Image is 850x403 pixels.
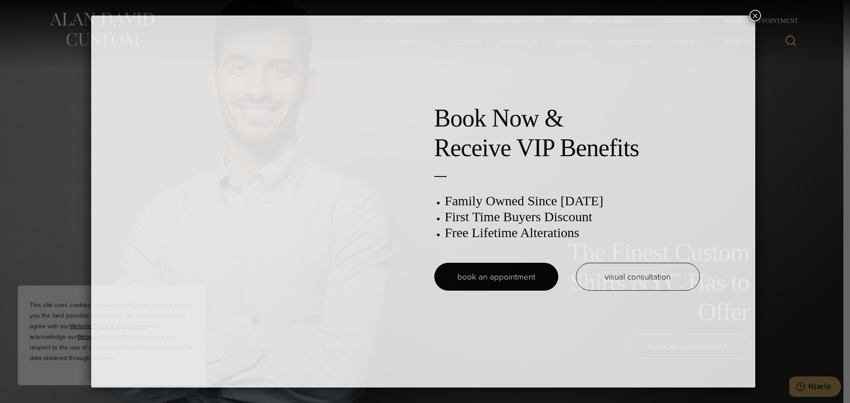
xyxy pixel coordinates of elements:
span: Hjælp [19,6,42,14]
a: book an appointment [434,263,558,291]
h3: Family Owned Since [DATE] [445,193,700,209]
h3: Free Lifetime Alterations [445,225,700,241]
h3: First Time Buyers Discount [445,209,700,225]
a: visual consultation [576,263,700,291]
button: Close [750,10,761,21]
h2: Book Now & Receive VIP Benefits [434,104,700,163]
